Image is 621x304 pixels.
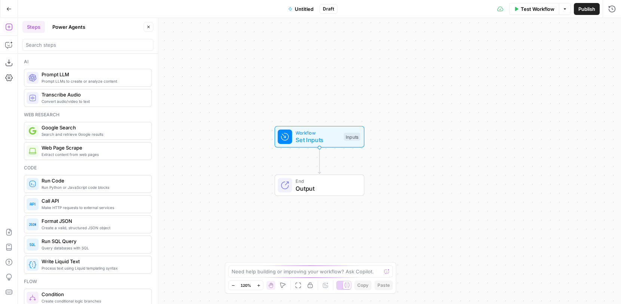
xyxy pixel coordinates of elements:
span: Create conditional logic branches [42,298,146,304]
button: Untitled [284,3,318,15]
button: Paste [374,280,393,290]
span: Condition [42,291,146,298]
span: Google Search [42,124,146,131]
span: Process text using Liquid templating syntax [42,265,146,271]
span: 120% [241,282,251,288]
span: Run SQL Query [42,237,146,245]
span: Prompt LLM [42,71,146,78]
div: Web research [24,111,152,118]
div: WorkflowSet InputsInputs [250,126,389,148]
span: Write Liquid Text [42,258,146,265]
span: Copy [357,282,368,289]
div: Ai [24,58,152,65]
span: Output [296,184,357,193]
span: Create a valid, structured JSON object [42,225,146,231]
span: Workflow [296,129,340,136]
span: Query databases with SQL [42,245,146,251]
span: Test Workflow [521,5,554,13]
g: Edge from start to end [318,148,321,174]
div: Code [24,165,152,171]
span: Make HTTP requests to external services [42,205,146,211]
span: Convert audio/video to text [42,98,146,104]
span: Call API [42,197,146,205]
span: Run Code [42,177,146,184]
div: EndOutput [250,175,389,196]
span: Prompt LLMs to create or analyze content [42,78,146,84]
span: Run Python or JavaScript code blocks [42,184,146,190]
span: Set Inputs [296,135,340,144]
button: Publish [574,3,600,15]
div: Inputs [344,133,360,141]
button: Steps [22,21,45,33]
span: Extract content from web pages [42,151,146,157]
span: Search and retrieve Google results [42,131,146,137]
button: Copy [354,280,371,290]
span: Transcribe Audio [42,91,146,98]
span: Web Page Scrape [42,144,146,151]
span: Paste [377,282,390,289]
span: Untitled [295,5,313,13]
div: Flow [24,278,152,285]
button: Test Workflow [509,3,559,15]
button: Power Agents [48,21,90,33]
span: Publish [578,5,595,13]
span: Draft [323,6,334,12]
span: End [296,178,357,185]
span: Format JSON [42,217,146,225]
input: Search steps [26,41,150,49]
